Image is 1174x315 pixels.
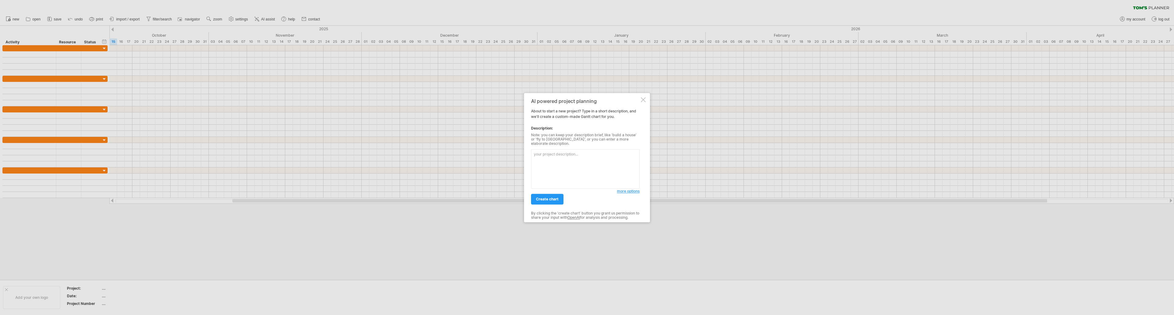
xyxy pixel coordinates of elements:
[531,98,640,104] div: AI powered project planning
[531,133,640,146] div: Note: you can keep your description brief, like 'build a house' or 'fly to [GEOGRAPHIC_DATA]', or...
[617,189,640,194] a: more options
[567,215,580,220] a: OpenAI
[531,194,563,204] a: create chart
[531,211,640,220] div: By clicking the 'create chart' button you grant us permission to share your input with for analys...
[536,197,559,201] span: create chart
[531,126,640,131] div: Description:
[531,98,640,217] div: About to start a new project? Type in a short description, and we'll create a custom-made Gantt c...
[617,189,640,193] span: more options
